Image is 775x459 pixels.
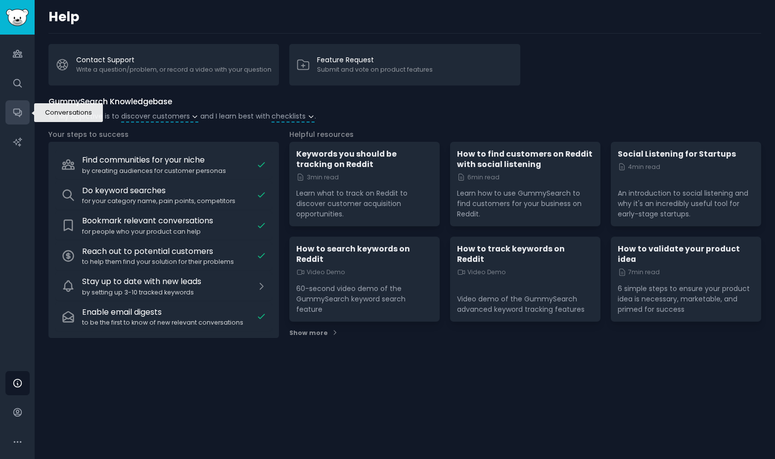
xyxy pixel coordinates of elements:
[55,211,272,240] a: Bookmark relevant conversationsfor people who your product can help
[296,268,345,277] span: Video Demo
[457,287,593,315] p: Video demo of the GummySearch advanced keyword tracking features
[59,111,119,123] span: My objective is to
[457,181,593,219] p: Learn how to use GummySearch to find customers for your business on Reddit.
[457,268,506,277] span: Video Demo
[618,277,754,315] p: 6 simple steps to ensure your product idea is necessary, marketable, and primed for success
[55,150,272,179] a: Find communities for your nicheby creating audiences for customer personas
[296,244,433,264] a: How to search keywords on Reddit
[48,96,172,108] h2: GummySearch Knowledgebase
[457,149,593,169] a: How to find customers on Reddit with social listening
[296,277,433,315] p: 60-second video demo of the GummySearch keyword search feature
[289,129,761,140] h3: Helpful resources
[82,167,253,175] div: by creating audiences for customer personas
[82,318,253,327] div: to be the first to know of new relevant conversations
[48,111,761,123] div: .
[457,244,593,264] a: How to track keywords on Reddit
[82,288,253,297] div: by setting up 3-10 tracked keywords
[272,111,315,122] button: checklists
[55,242,272,270] a: Reach out to potential customersto help them find your solution for their problems
[82,227,253,236] div: for people who your product can help
[82,215,253,227] div: Bookmark relevant conversations
[82,257,253,266] div: to help them find your solution for their problems
[618,149,754,159] a: Social Listening for Startups
[618,268,660,277] span: 7 min read
[55,272,272,300] a: Stay up to date with new leadsby setting up 3-10 tracked keywords
[618,181,754,219] p: An introduction to social listening and why it's an incredibly useful tool for early-stage startups.
[82,185,253,197] div: Do keyword searches
[55,302,272,331] a: Enable email digeststo be the first to know of new relevant conversations
[296,173,339,182] span: 3 min read
[48,44,279,85] a: Contact SupportWrite a question/problem, or record a video with your question
[618,244,754,264] a: How to validate your product idea
[48,129,279,140] h3: Your steps to success
[200,111,270,123] span: and I learn best with
[289,329,328,337] span: Show more
[317,55,433,65] div: Feature Request
[317,65,433,74] div: Submit and vote on product features
[55,181,272,209] a: Do keyword searchesfor your category name, pain points, competitors
[457,173,500,182] span: 6 min read
[296,149,433,169] a: Keywords you should be tracking on Reddit
[82,306,253,319] div: Enable email digests
[272,111,306,122] span: checklists
[618,163,660,171] span: 4 min read
[6,9,29,26] img: GummySearch logo
[48,9,761,25] h2: Help
[82,276,253,288] div: Stay up to date with new leads
[82,197,253,206] div: for your category name, pain points, competitors
[296,181,433,219] p: Learn what to track on Reddit to discover customer acquisition opportunities.
[289,44,520,85] a: Feature RequestSubmit and vote on product features
[121,111,190,122] span: discover customers
[121,111,199,122] button: discover customers
[82,154,253,167] div: Find communities for your niche
[82,246,253,258] div: Reach out to potential customers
